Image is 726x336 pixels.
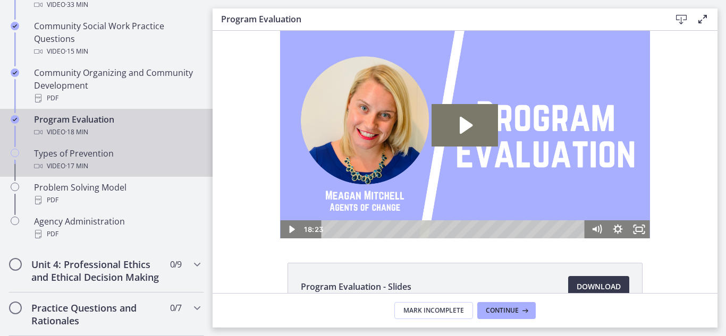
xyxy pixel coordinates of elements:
div: Community Social Work Practice Questions [34,20,200,58]
button: Show settings menu [395,189,416,208]
button: Play Video: cls591kiv67s72vpohu0.mp4 [219,73,285,116]
div: Video [34,45,200,58]
div: PDF [34,228,200,240]
span: Program Evaluation - Slides [301,280,411,293]
i: Completed [11,115,19,124]
span: · 18 min [65,126,88,139]
div: Video [34,160,200,173]
div: PDF [34,194,200,206]
iframe: Video Lesson [213,31,717,238]
div: Community Organizing and Community Development [34,66,200,105]
div: Program Evaluation [34,113,200,139]
span: Download [577,280,621,293]
span: 0 / 7 [170,301,181,314]
div: PDF [34,92,200,105]
h2: Unit 4: Professional Ethics and Ethical Decision Making [31,258,161,283]
button: Play Video [67,189,89,208]
div: Problem Solving Model [34,181,200,206]
div: Types of Prevention [34,147,200,173]
button: Fullscreen [416,189,437,208]
i: Completed [11,22,19,30]
h3: Program Evaluation [221,13,654,25]
button: Mark Incomplete [394,302,473,319]
h2: Practice Questions and Rationales [31,301,161,327]
span: 0 / 9 [170,258,181,271]
span: Continue [486,306,519,315]
a: Download [568,276,629,297]
span: · 17 min [65,160,88,173]
i: Completed [11,68,19,77]
span: · 15 min [65,45,88,58]
div: Playbar [117,189,368,208]
div: Agency Administration [34,215,200,240]
div: Video [34,126,200,139]
button: Continue [477,302,536,319]
button: Mute [374,189,395,208]
span: Mark Incomplete [403,306,464,315]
